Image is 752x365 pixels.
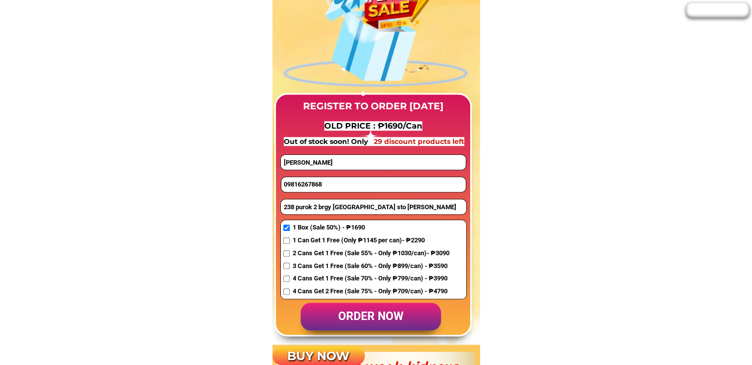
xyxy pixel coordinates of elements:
[292,286,449,297] span: 4 Cans Get 2 Free (Sale 75% - Only ₱709/can) - ₱4790
[292,261,449,272] span: 3 Cans Get 1 Free (Sale 60% - Only ₱899/can) - ₱3590
[292,223,449,233] span: 1 Box (Sale 50%) - ₱1690
[281,199,466,214] input: Address
[301,303,441,331] p: order now
[374,137,464,146] span: 29 discount products left
[281,155,465,170] input: first and last name
[292,248,449,259] span: 2 Cans Get 1 Free (Sale 55% - Only ₱1030/can)- ₱3090
[281,177,466,192] input: Phone number
[292,274,449,284] span: 4 Cans Get 1 Free (Sale 70% - Only ₱799/can) - ₱3990
[292,235,449,246] span: 1 Can Get 1 Free (Only ₱1145 per can)- ₱2290
[295,99,451,114] h3: REGISTER TO ORDER [DATE]
[324,121,422,131] span: OLD PRICE : ₱1690/Can
[284,137,370,146] span: Out of stock soon! Only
